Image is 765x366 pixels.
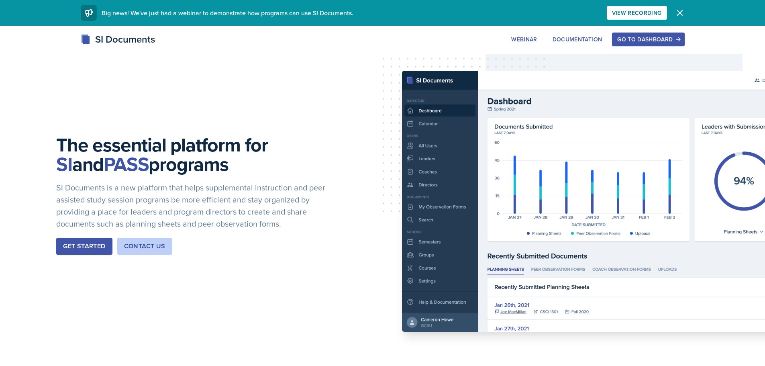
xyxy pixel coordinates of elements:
div: Go to Dashboard [617,36,679,43]
button: Go to Dashboard [612,33,684,46]
button: Webinar [506,33,542,46]
button: View Recording [607,6,667,20]
div: View Recording [612,10,662,16]
div: Documentation [553,36,602,43]
button: Contact Us [117,238,172,255]
div: SI Documents [81,32,155,47]
button: Documentation [547,33,608,46]
div: Webinar [511,36,537,43]
div: Contact Us [124,241,165,251]
span: Big news! We've just had a webinar to demonstrate how programs can use SI Documents. [102,8,353,17]
div: Get Started [63,241,105,251]
button: Get Started [56,238,112,255]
